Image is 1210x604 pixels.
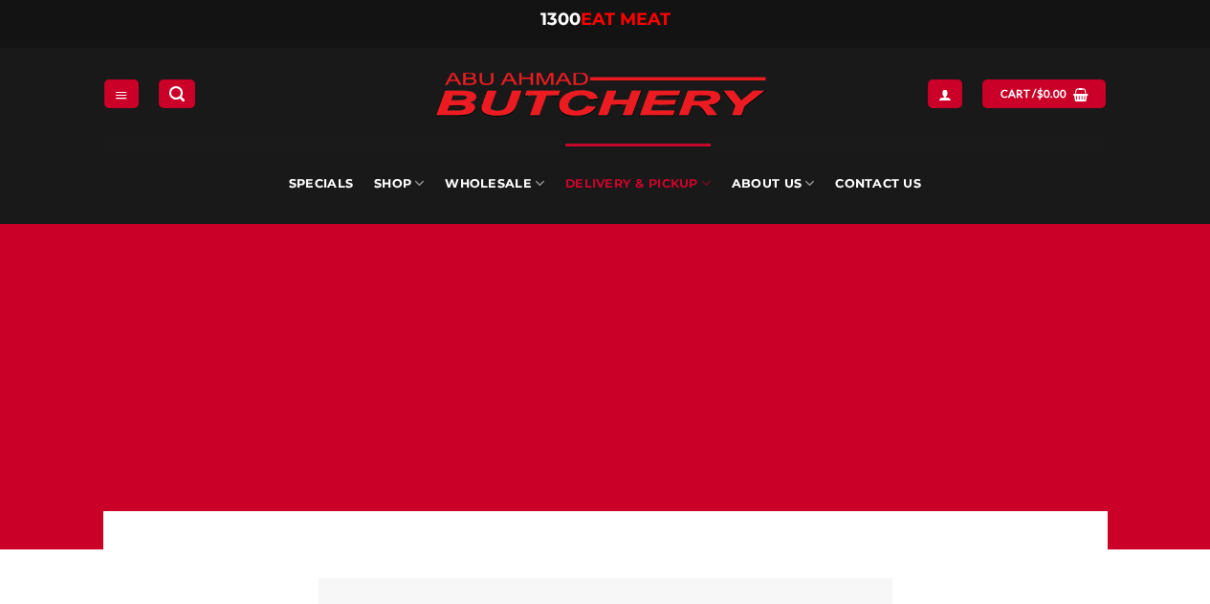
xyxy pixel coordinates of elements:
[982,79,1106,107] a: View cart
[835,144,921,224] a: Contact Us
[1037,85,1044,102] span: $
[540,9,671,30] a: 1300EAT MEAT
[1001,85,1067,102] span: Cart /
[289,144,353,224] a: Specials
[928,79,962,107] a: Login
[540,9,581,30] span: 1300
[159,79,195,107] a: Search
[581,9,671,30] span: EAT MEAT
[445,144,544,224] a: Wholesale
[374,144,424,224] a: SHOP
[104,79,139,107] a: Menu
[565,144,711,224] a: Delivery & Pickup
[1037,87,1067,100] bdi: 0.00
[419,59,782,132] img: Abu Ahmad Butchery
[732,144,814,224] a: About Us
